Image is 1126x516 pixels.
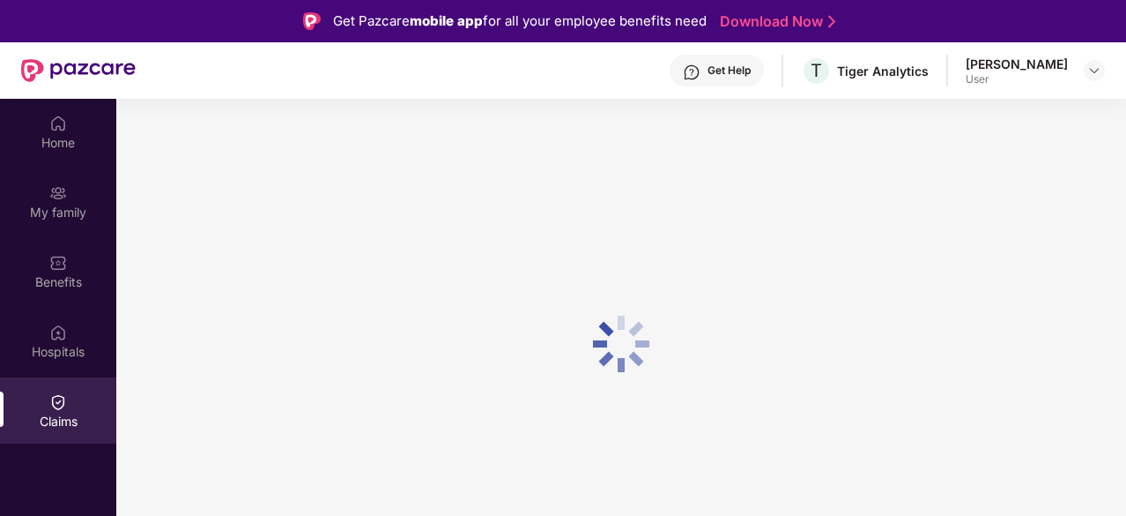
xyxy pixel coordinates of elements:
[49,393,67,411] img: svg+xml;base64,PHN2ZyBpZD0iQ2xhaW0iIHhtbG5zPSJodHRwOi8vd3d3LnczLm9yZy8yMDAwL3N2ZyIgd2lkdGg9IjIwIi...
[333,11,707,32] div: Get Pazcare for all your employee benefits need
[303,12,321,30] img: Logo
[410,12,483,29] strong: mobile app
[49,324,67,341] img: svg+xml;base64,PHN2ZyBpZD0iSG9zcGl0YWxzIiB4bWxucz0iaHR0cDovL3d3dy53My5vcmcvMjAwMC9zdmciIHdpZHRoPS...
[21,59,136,82] img: New Pazcare Logo
[707,64,751,78] div: Get Help
[683,64,700,81] img: svg+xml;base64,PHN2ZyBpZD0iSGVscC0zMngzMiIgeG1sbnM9Imh0dHA6Ly93d3cudzMub3JnLzIwMDAvc3ZnIiB3aWR0aD...
[828,12,835,31] img: Stroke
[966,56,1068,72] div: [PERSON_NAME]
[49,115,67,132] img: svg+xml;base64,PHN2ZyBpZD0iSG9tZSIgeG1sbnM9Imh0dHA6Ly93d3cudzMub3JnLzIwMDAvc3ZnIiB3aWR0aD0iMjAiIG...
[49,254,67,272] img: svg+xml;base64,PHN2ZyBpZD0iQmVuZWZpdHMiIHhtbG5zPSJodHRwOi8vd3d3LnczLm9yZy8yMDAwL3N2ZyIgd2lkdGg9Ij...
[811,60,822,81] span: T
[966,72,1068,86] div: User
[49,184,67,202] img: svg+xml;base64,PHN2ZyB3aWR0aD0iMjAiIGhlaWdodD0iMjAiIHZpZXdCb3g9IjAgMCAyMCAyMCIgZmlsbD0ibm9uZSIgeG...
[720,12,830,31] a: Download Now
[837,63,929,79] div: Tiger Analytics
[1087,64,1101,78] img: svg+xml;base64,PHN2ZyBpZD0iRHJvcGRvd24tMzJ4MzIiIHhtbG5zPSJodHRwOi8vd3d3LnczLm9yZy8yMDAwL3N2ZyIgd2...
